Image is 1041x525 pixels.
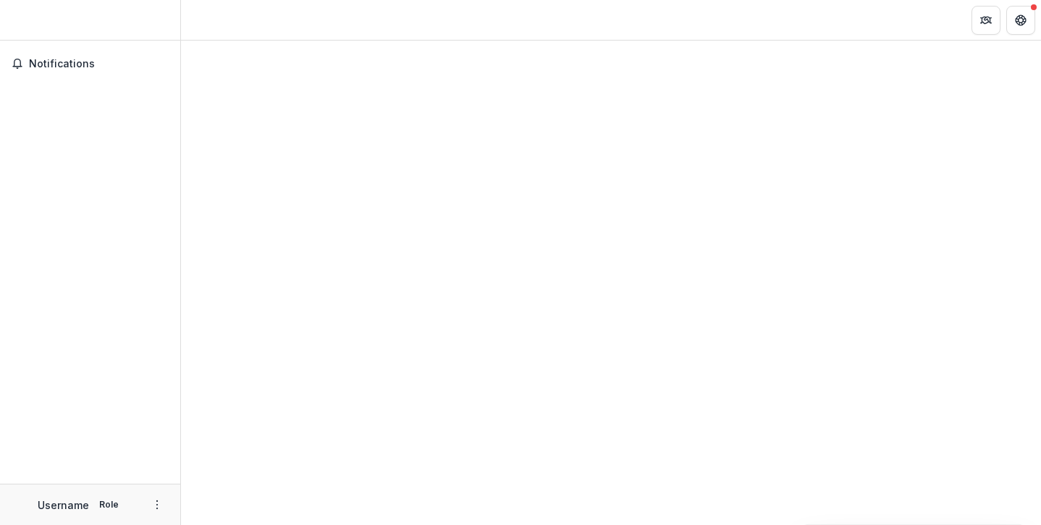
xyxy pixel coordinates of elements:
[148,496,166,513] button: More
[95,498,123,511] p: Role
[29,58,169,70] span: Notifications
[1006,6,1035,35] button: Get Help
[6,52,174,75] button: Notifications
[972,6,1000,35] button: Partners
[38,497,89,513] p: Username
